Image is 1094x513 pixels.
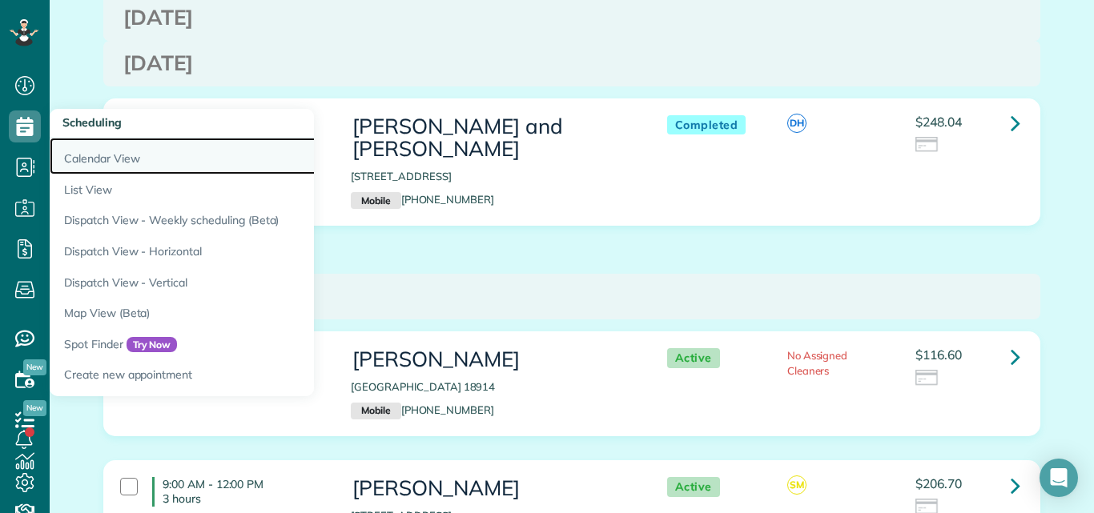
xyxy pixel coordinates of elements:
[351,193,494,206] a: Mobile[PHONE_NUMBER]
[50,236,450,267] a: Dispatch View - Horizontal
[50,174,450,206] a: List View
[915,370,939,387] img: icon_credit_card_neutral-3d9a980bd25ce6dbb0f2033d7200983694762465c175678fcbc2d8f4bc43548e.png
[50,267,450,299] a: Dispatch View - Vertical
[351,379,634,395] p: [GEOGRAPHIC_DATA] 18914
[787,349,848,377] span: No Assigned Cleaners
[152,477,327,506] h4: 9:00 AM - 12:00 PM
[50,359,450,396] a: Create new appointment
[915,347,962,363] span: $116.60
[23,400,46,416] span: New
[50,298,450,329] a: Map View (Beta)
[915,114,962,130] span: $248.04
[915,475,962,491] span: $206.70
[351,477,634,500] h3: [PERSON_NAME]
[667,115,746,135] span: Completed
[351,348,634,371] h3: [PERSON_NAME]
[351,169,634,184] p: [STREET_ADDRESS]
[787,114,806,133] span: DH
[62,115,122,130] span: Scheduling
[667,348,720,368] span: Active
[127,337,178,353] span: Try Now
[50,205,450,236] a: Dispatch View - Weekly scheduling (Beta)
[667,477,720,497] span: Active
[351,192,400,210] small: Mobile
[915,137,939,154] img: icon_credit_card_neutral-3d9a980bd25ce6dbb0f2033d7200983694762465c175678fcbc2d8f4bc43548e.png
[351,403,494,416] a: Mobile[PHONE_NUMBER]
[787,475,806,495] span: SM
[123,285,1020,308] h3: [DATE]
[23,359,46,375] span: New
[1040,459,1078,497] div: Open Intercom Messenger
[163,491,327,506] p: 3 hours
[123,6,1020,30] h3: [DATE]
[123,52,1020,75] h3: [DATE]
[50,138,450,174] a: Calendar View
[351,403,400,420] small: Mobile
[50,329,450,360] a: Spot FinderTry Now
[351,115,634,161] h3: [PERSON_NAME] and [PERSON_NAME]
